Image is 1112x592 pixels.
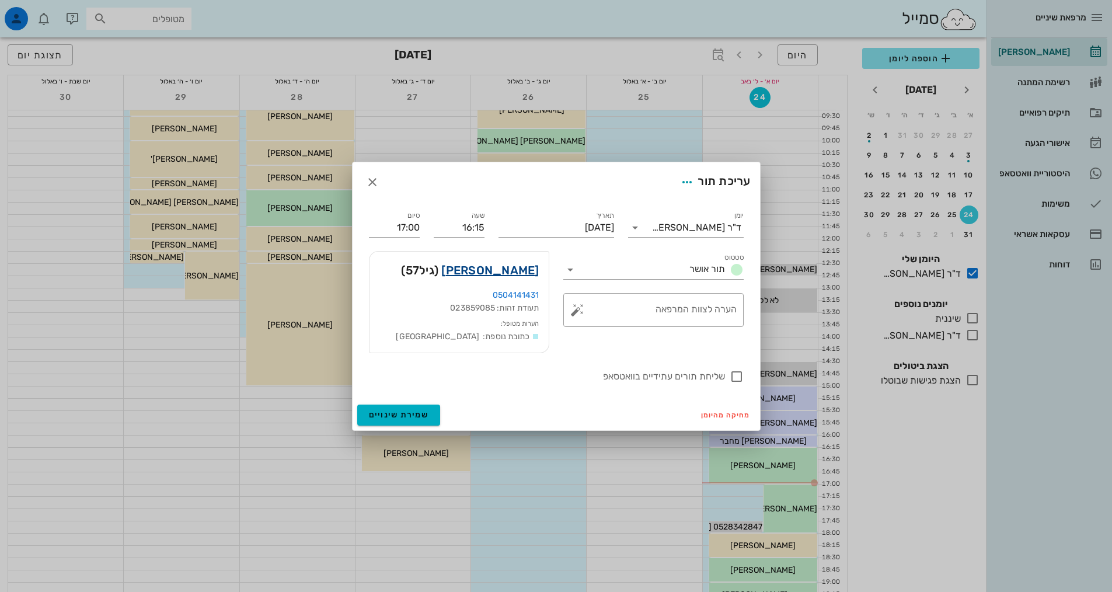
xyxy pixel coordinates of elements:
a: [PERSON_NAME] [441,261,539,280]
div: ד"ר [PERSON_NAME] [652,222,741,233]
label: שליחת תורים עתידיים בוואטסאפ [369,371,725,382]
div: סטטוסתור אושר [563,260,744,279]
div: תעודת זהות: 023859085 [379,302,539,315]
span: מחיקה מהיומן [701,411,751,419]
div: עריכת תור [677,172,750,193]
a: 0504141431 [493,290,539,300]
label: סטטוס [724,253,744,262]
div: יומןד"ר [PERSON_NAME] [628,218,744,237]
label: סיום [407,211,420,220]
button: מחיקה מהיומן [696,407,755,423]
small: הערות מטופל: [501,320,539,328]
span: 57 [406,263,420,277]
span: תור אושר [689,263,725,274]
button: שמירת שינויים [357,405,441,426]
span: כתובת נוספת: [GEOGRAPHIC_DATA] [396,332,529,342]
span: שמירת שינויים [369,410,429,420]
span: (גיל ) [401,261,438,280]
label: יומן [734,211,744,220]
label: שעה [471,211,484,220]
label: תאריך [595,211,614,220]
